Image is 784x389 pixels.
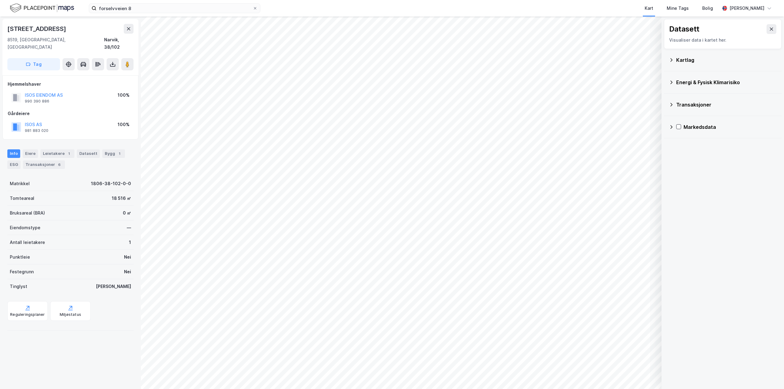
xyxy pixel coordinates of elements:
div: 1 [66,151,72,157]
div: Kontrollprogram for chat [753,360,784,389]
div: Leietakere [40,149,74,158]
div: 1 [116,151,123,157]
div: 8519, [GEOGRAPHIC_DATA], [GEOGRAPHIC_DATA] [7,36,104,51]
div: 0 ㎡ [123,209,131,217]
div: Bruksareal (BRA) [10,209,45,217]
div: 1 [129,239,131,246]
div: ESG [7,160,21,169]
div: Markedsdata [684,123,777,131]
div: Info [7,149,20,158]
input: Søk på adresse, matrikkel, gårdeiere, leietakere eller personer [96,4,253,13]
div: Festegrunn [10,268,34,275]
div: Transaksjoner [676,101,777,108]
div: Tomteareal [10,195,34,202]
iframe: Chat Widget [753,360,784,389]
div: Matrikkel [10,180,30,187]
div: Punktleie [10,253,30,261]
div: Hjemmelshaver [8,80,133,88]
div: 100% [118,121,130,128]
div: Miljøstatus [60,312,81,317]
div: [PERSON_NAME] [729,5,764,12]
div: — [127,224,131,231]
div: 1806-38-102-0-0 [91,180,131,187]
div: Datasett [77,149,100,158]
div: 990 390 886 [25,99,49,104]
div: Mine Tags [667,5,689,12]
div: Tinglyst [10,283,27,290]
div: 6 [56,162,62,168]
div: [PERSON_NAME] [96,283,131,290]
div: Eiendomstype [10,224,40,231]
div: Nei [124,253,131,261]
div: Bygg [102,149,125,158]
div: 981 883 020 [25,128,48,133]
div: Nei [124,268,131,275]
div: Kart [645,5,653,12]
div: 100% [118,92,130,99]
div: Kartlag [676,56,777,64]
div: Visualiser data i kartet her. [669,36,776,44]
div: 18 516 ㎡ [112,195,131,202]
div: Reguleringsplaner [10,312,45,317]
div: Antall leietakere [10,239,45,246]
button: Tag [7,58,60,70]
div: [STREET_ADDRESS] [7,24,67,34]
div: Energi & Fysisk Klimarisiko [676,79,777,86]
img: logo.f888ab2527a4732fd821a326f86c7f29.svg [10,3,74,13]
div: Datasett [669,24,699,34]
div: Eiere [23,149,38,158]
div: Narvik, 38/102 [104,36,134,51]
div: Gårdeiere [8,110,133,117]
div: Bolig [702,5,713,12]
div: Transaksjoner [23,160,65,169]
